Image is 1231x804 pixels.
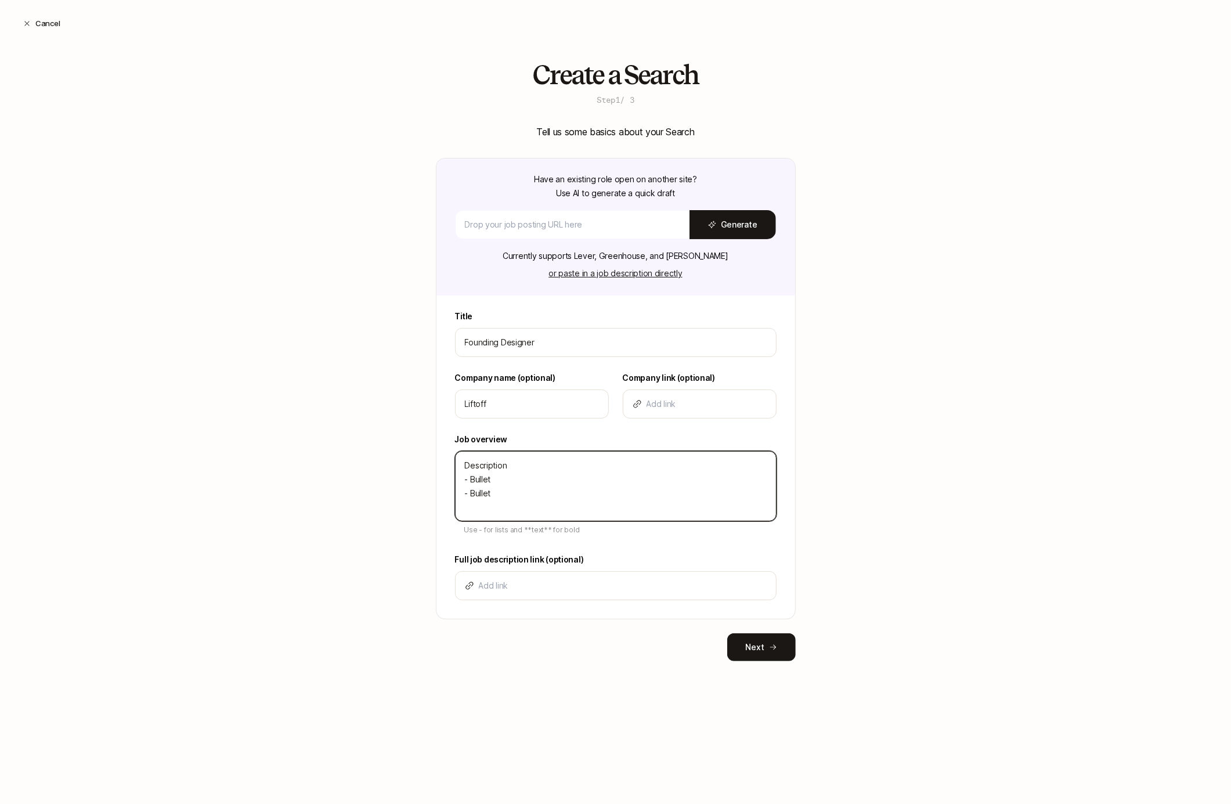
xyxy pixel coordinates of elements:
[465,336,767,349] input: e.g. Head of Marketing, Contract Design Lead
[479,579,767,593] input: Add link
[542,265,689,282] button: or paste in a job description directly
[465,397,599,411] input: Tell us who you're hiring for
[455,432,777,446] label: Job overview
[455,371,609,385] label: Company name (optional)
[465,218,680,232] input: Drop your job posting URL here
[597,94,634,106] p: Step 1 / 3
[464,525,580,534] span: Use - for lists and **text** for bold
[534,172,697,200] p: Have an existing role open on another site? Use AI to generate a quick draft
[455,451,777,521] textarea: Description - Bullet - Bullet
[503,249,728,263] p: Currently supports Lever, Greenhouse, and [PERSON_NAME]
[647,397,767,411] input: Add link
[14,13,69,34] button: Cancel
[533,60,699,89] h2: Create a Search
[455,309,777,323] label: Title
[455,553,777,567] label: Full job description link (optional)
[536,124,694,139] p: Tell us some basics about your Search
[727,633,796,661] button: Next
[623,371,777,385] label: Company link (optional)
